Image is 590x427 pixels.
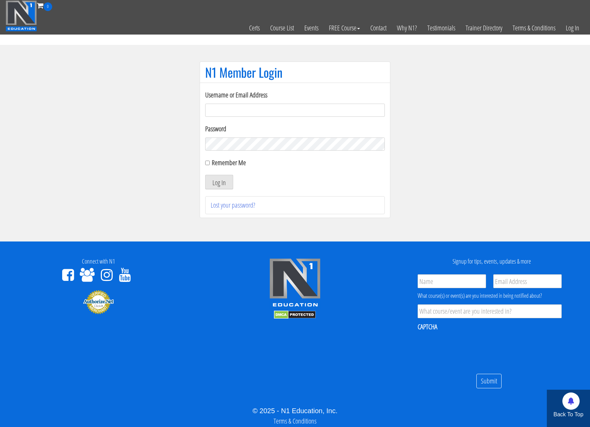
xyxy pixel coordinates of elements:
img: DMCA.com Protection Status [274,311,316,319]
img: n1-education [6,0,37,31]
label: CAPTCHA [418,322,437,331]
a: 0 [37,1,52,10]
a: Testimonials [422,11,460,45]
a: Contact [365,11,392,45]
a: Why N1? [392,11,422,45]
label: Remember Me [212,158,246,167]
img: Authorize.Net Merchant - Click to Verify [83,290,114,314]
input: Submit [476,374,502,389]
iframe: reCAPTCHA [418,336,523,363]
button: Log In [205,175,233,189]
label: Username or Email Address [205,90,385,100]
span: 0 [44,2,52,11]
input: Email Address [493,274,562,288]
a: Log In [561,11,584,45]
a: Certs [244,11,265,45]
h4: Signup for tips, events, updates & more [399,258,585,265]
input: Name [418,274,486,288]
img: n1-edu-logo [269,258,321,309]
label: Password [205,124,385,134]
a: Terms & Conditions [274,416,316,426]
a: Terms & Conditions [507,11,561,45]
h1: N1 Member Login [205,65,385,79]
a: Lost your password? [211,200,255,210]
h4: Connect with N1 [5,258,191,265]
div: © 2025 - N1 Education, Inc. [5,406,585,416]
div: What course(s) or event(s) are you interested in being notified about? [418,292,562,300]
a: Events [299,11,324,45]
a: FREE Course [324,11,365,45]
a: Trainer Directory [460,11,507,45]
input: What course/event are you interested in? [418,304,562,318]
a: Course List [265,11,299,45]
